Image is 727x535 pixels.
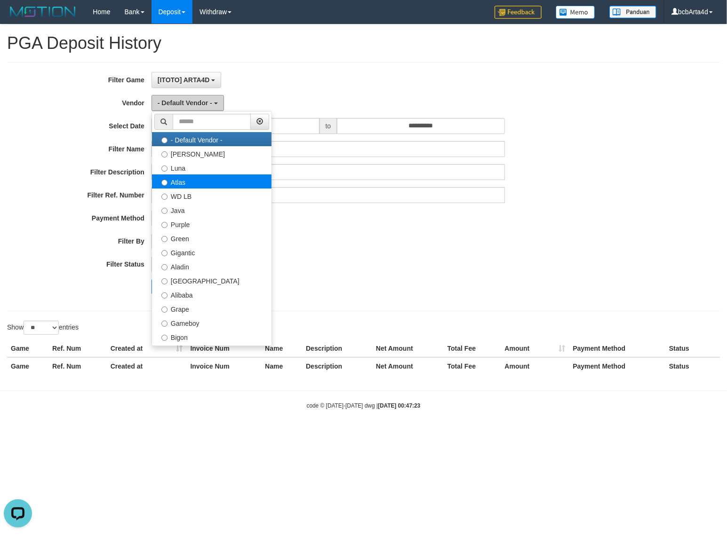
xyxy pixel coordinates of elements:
th: Created at [107,357,187,375]
input: Alibaba [161,292,168,299]
th: Amount [501,340,569,357]
img: Feedback.jpg [495,6,542,19]
th: Net Amount [372,340,444,357]
strong: [DATE] 00:47:23 [378,402,420,409]
th: Invoice Num [186,357,261,375]
th: Net Amount [372,357,444,375]
span: - Default Vendor - [158,99,212,107]
th: Payment Method [569,340,665,357]
th: Status [665,340,720,357]
th: Payment Method [569,357,665,375]
label: Gameboy [152,315,272,330]
input: Grape [161,307,168,313]
button: Open LiveChat chat widget [4,4,32,32]
label: Java [152,203,272,217]
select: Showentries [24,321,59,335]
label: Allstar [152,344,272,358]
label: Grape [152,301,272,315]
th: Description [302,340,372,357]
label: Bigon [152,330,272,344]
label: [GEOGRAPHIC_DATA] [152,273,272,287]
img: MOTION_logo.png [7,5,79,19]
h1: PGA Deposit History [7,34,720,53]
input: Java [161,208,168,214]
img: Button%20Memo.svg [556,6,595,19]
th: Amount [501,357,569,375]
th: Description [302,357,372,375]
span: [ITOTO] ARTA4D [158,76,210,84]
input: Luna [161,165,168,172]
input: Atlas [161,180,168,186]
label: Green [152,231,272,245]
th: Name [261,357,302,375]
label: - Default Vendor - [152,132,272,146]
img: panduan.png [609,6,656,18]
label: WD LB [152,189,272,203]
small: code © [DATE]-[DATE] dwg | [307,402,421,409]
input: - Default Vendor - [161,137,168,143]
th: Game [7,340,48,357]
th: Total Fee [444,340,501,357]
th: Game [7,357,48,375]
span: to [320,118,337,134]
input: Aladin [161,264,168,270]
button: [ITOTO] ARTA4D [152,72,222,88]
label: Purple [152,217,272,231]
label: Atlas [152,174,272,189]
label: Luna [152,160,272,174]
th: Invoice Num [186,340,261,357]
input: Gigantic [161,250,168,256]
label: Aladin [152,259,272,273]
th: Total Fee [444,357,501,375]
label: Alibaba [152,287,272,301]
input: [GEOGRAPHIC_DATA] [161,278,168,284]
input: Gameboy [161,321,168,327]
input: Purple [161,222,168,228]
label: Gigantic [152,245,272,259]
th: Name [261,340,302,357]
input: Green [161,236,168,242]
label: [PERSON_NAME] [152,146,272,160]
th: Created at [107,340,187,357]
label: Show entries [7,321,79,335]
input: WD LB [161,194,168,200]
th: Ref. Num [48,357,107,375]
button: - Default Vendor - [152,95,224,111]
input: Bigon [161,335,168,341]
th: Status [665,357,720,375]
input: [PERSON_NAME] [161,151,168,157]
th: Ref. Num [48,340,107,357]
